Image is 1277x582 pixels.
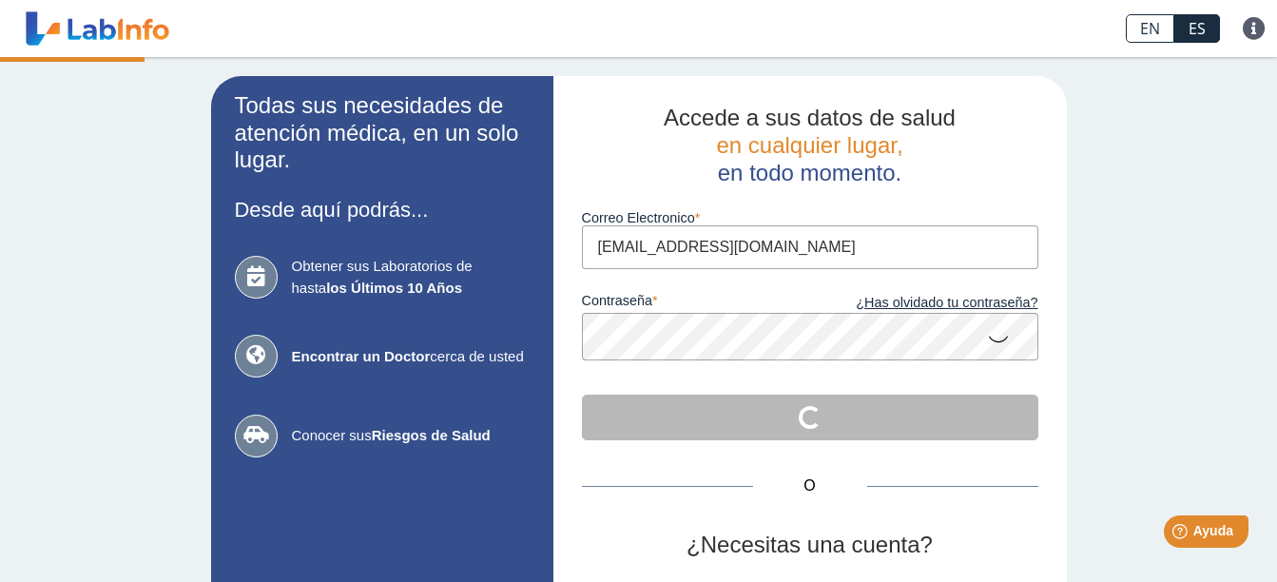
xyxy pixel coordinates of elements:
a: ¿Has olvidado tu contraseña? [810,293,1038,314]
a: EN [1126,14,1174,43]
span: Obtener sus Laboratorios de hasta [292,256,530,299]
h2: ¿Necesitas una cuenta? [582,532,1038,559]
span: Accede a sus datos de salud [664,105,956,130]
span: en todo momento. [718,160,901,185]
b: los Últimos 10 Años [326,280,462,296]
span: cerca de usted [292,346,530,368]
b: Encontrar un Doctor [292,348,431,364]
h2: Todas sus necesidades de atención médica, en un solo lugar. [235,92,530,174]
h3: Desde aquí podrás... [235,198,530,222]
span: Conocer sus [292,425,530,447]
b: Riesgos de Salud [372,427,491,443]
label: Correo Electronico [582,210,1038,225]
a: ES [1174,14,1220,43]
span: O [753,475,867,497]
iframe: Help widget launcher [1108,508,1256,561]
label: contraseña [582,293,810,314]
span: en cualquier lugar, [716,132,902,158]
